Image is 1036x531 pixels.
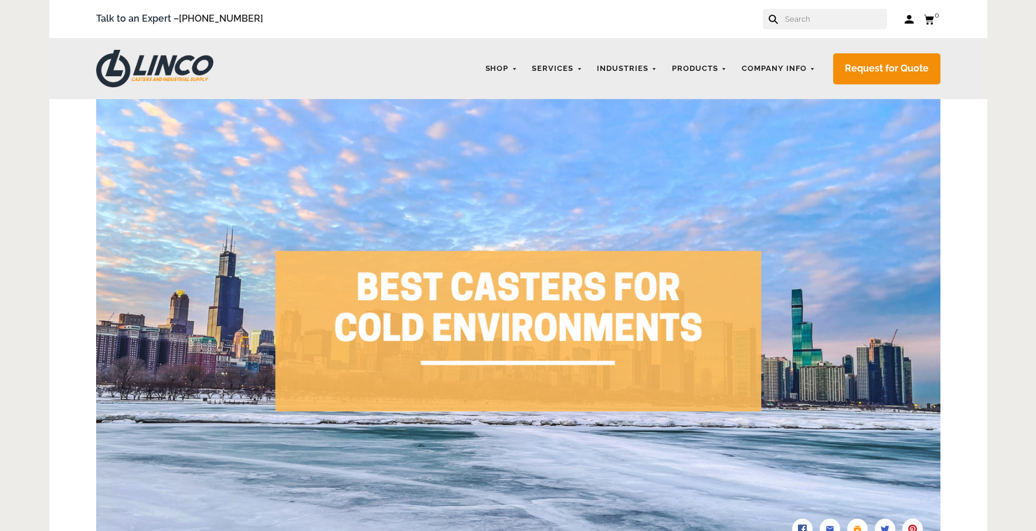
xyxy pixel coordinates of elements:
span: 0 [935,11,939,19]
a: [PHONE_NUMBER] [179,13,263,24]
a: Industries [591,57,663,80]
a: Services [526,57,588,80]
a: Shop [480,57,524,80]
a: Log in [905,13,915,25]
img: LINCO CASTERS & INDUSTRIAL SUPPLY [96,50,213,87]
a: 0 [923,12,940,26]
span: Talk to an Expert – [96,11,263,27]
a: Company Info [736,57,821,80]
a: Products [666,57,733,80]
a: Request for Quote [833,53,940,84]
input: Search [784,9,887,29]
